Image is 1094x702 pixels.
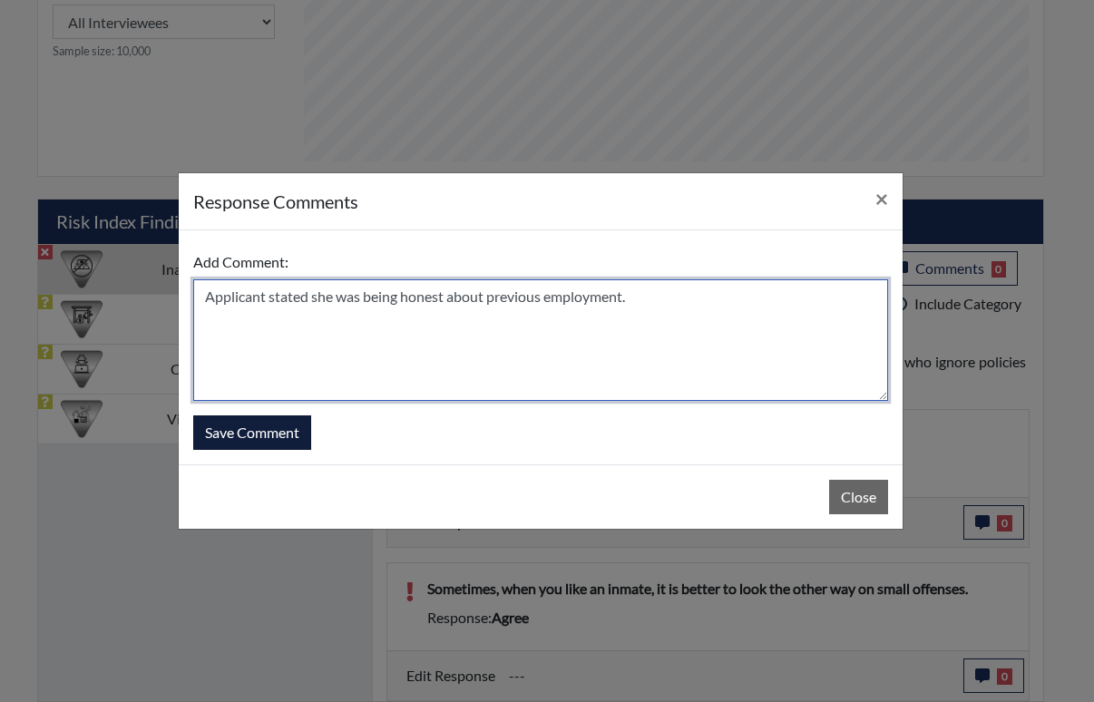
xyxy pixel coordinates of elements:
[193,415,311,450] button: Save Comment
[829,480,888,514] button: Close
[875,185,888,211] span: ×
[193,245,288,279] label: Add Comment:
[861,173,903,224] button: Close
[193,188,358,215] h5: response Comments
